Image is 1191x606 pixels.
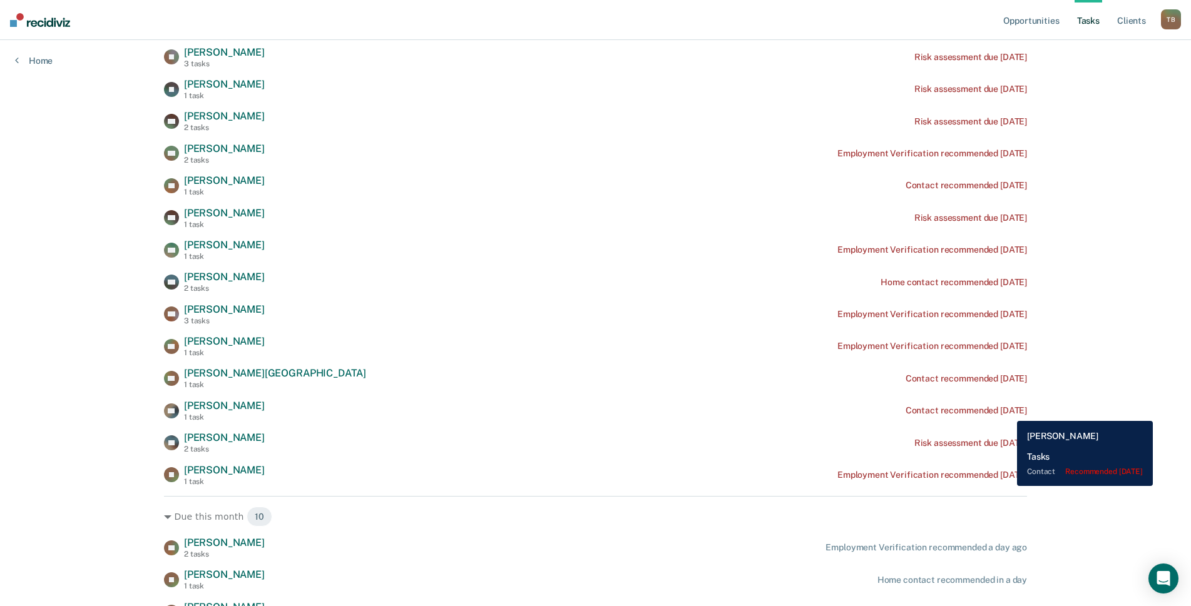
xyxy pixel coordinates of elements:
[184,188,265,196] div: 1 task
[184,78,265,90] span: [PERSON_NAME]
[184,432,265,443] span: [PERSON_NAME]
[184,445,265,453] div: 2 tasks
[15,55,53,66] a: Home
[914,213,1027,223] div: Risk assessment due [DATE]
[914,52,1027,63] div: Risk assessment due [DATE]
[184,239,265,251] span: [PERSON_NAME]
[1161,9,1181,29] button: TB
[184,59,265,68] div: 3 tasks
[184,271,265,283] span: [PERSON_NAME]
[184,123,265,132] div: 2 tasks
[184,316,265,325] div: 3 tasks
[247,507,272,527] span: 10
[184,348,265,357] div: 1 task
[1161,9,1181,29] div: T B
[914,116,1027,127] div: Risk assessment due [DATE]
[184,91,265,100] div: 1 task
[184,400,265,412] span: [PERSON_NAME]
[184,156,265,164] div: 2 tasks
[837,309,1027,320] div: Employment Verification recommended [DATE]
[837,470,1027,480] div: Employment Verification recommended [DATE]
[837,341,1027,351] div: Employment Verification recommended [DATE]
[906,405,1027,416] div: Contact recommended [DATE]
[184,252,265,261] div: 1 task
[914,438,1027,448] div: Risk assessment due [DATE]
[10,13,70,27] img: Recidiviz
[184,220,265,229] div: 1 task
[881,277,1027,288] div: Home contact recommended [DATE]
[826,542,1027,553] div: Employment Verification recommended a day ago
[164,507,1027,527] div: Due this month 10
[184,464,265,476] span: [PERSON_NAME]
[837,148,1027,159] div: Employment Verification recommended [DATE]
[1148,563,1178,593] div: Open Intercom Messenger
[906,373,1027,384] div: Contact recommended [DATE]
[184,477,265,486] div: 1 task
[184,284,265,293] div: 2 tasks
[184,110,265,122] span: [PERSON_NAME]
[184,46,265,58] span: [PERSON_NAME]
[184,568,265,580] span: [PERSON_NAME]
[184,143,265,154] span: [PERSON_NAME]
[184,207,265,219] span: [PERSON_NAME]
[184,380,366,389] div: 1 task
[877,575,1027,585] div: Home contact recommended in a day
[914,84,1027,94] div: Risk assessment due [DATE]
[184,537,265,548] span: [PERSON_NAME]
[184,174,265,186] span: [PERSON_NAME]
[184,303,265,315] span: [PERSON_NAME]
[906,180,1027,191] div: Contact recommended [DATE]
[184,582,265,590] div: 1 task
[184,550,265,558] div: 2 tasks
[184,335,265,347] span: [PERSON_NAME]
[837,245,1027,255] div: Employment Verification recommended [DATE]
[184,367,366,379] span: [PERSON_NAME][GEOGRAPHIC_DATA]
[184,413,265,422] div: 1 task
